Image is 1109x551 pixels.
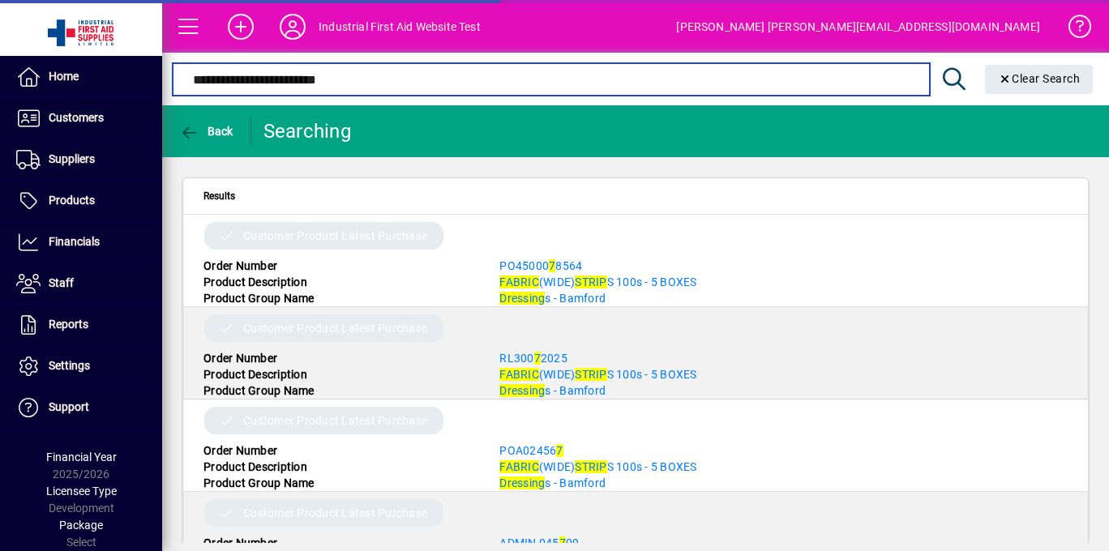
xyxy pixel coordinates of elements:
[49,318,88,331] span: Reports
[49,359,90,372] span: Settings
[191,459,487,475] div: Product Description
[49,194,95,207] span: Products
[499,368,696,381] span: (WIDE) S 100s - 5 BOXES
[175,117,238,146] button: Back
[191,475,487,491] div: Product Group Name
[8,139,162,180] a: Suppliers
[499,259,582,272] span: PO45000 8564
[499,368,696,381] a: FABRIC(WIDE)STRIPS 100s - 5 BOXES
[499,368,539,381] em: FABRIC
[179,125,233,138] span: Back
[162,117,251,146] app-page-header-button: Back
[499,292,606,305] span: s - Bamford
[49,276,74,289] span: Staff
[499,292,606,305] a: Dressings - Bamford
[49,152,95,165] span: Suppliers
[499,444,563,457] span: POA02456
[191,535,487,551] div: Order Number
[8,222,162,263] a: Financials
[191,274,487,290] div: Product Description
[499,536,579,549] a: ADMIN 045709
[575,460,606,473] em: STRIP
[499,352,567,365] span: RL300 2025
[59,519,103,532] span: Package
[243,505,427,521] span: Customer Product Latest Purchase
[499,476,606,489] a: Dressings - Bamford
[319,14,481,40] div: Industrial First Aid Website Test
[499,384,545,397] em: Dressing
[243,320,427,336] span: Customer Product Latest Purchase
[499,536,579,549] span: ADMIN 045 09
[191,382,487,399] div: Product Group Name
[559,536,566,549] em: 7
[499,460,696,473] a: FABRIC(WIDE)STRIPS 100s - 5 BOXES
[49,235,100,248] span: Financials
[8,305,162,345] a: Reports
[499,384,606,397] a: Dressings - Bamford
[499,259,582,272] a: PO4500078564
[49,400,89,413] span: Support
[985,65,1094,94] button: Clear
[499,292,545,305] em: Dressing
[575,368,606,381] em: STRIP
[998,72,1081,85] span: Clear Search
[499,275,696,288] span: (WIDE) S 100s - 5 BOXES
[215,12,267,41] button: Add
[1056,3,1089,56] a: Knowledge Base
[499,275,539,288] em: FABRIC
[8,263,162,304] a: Staff
[499,476,606,489] span: s - Bamford
[575,275,606,288] em: STRIP
[676,14,1040,40] div: [PERSON_NAME] [PERSON_NAME][EMAIL_ADDRESS][DOMAIN_NAME]
[267,12,319,41] button: Profile
[499,476,545,489] em: Dressing
[556,444,563,457] em: 7
[191,442,487,459] div: Order Number
[8,98,162,139] a: Customers
[499,444,563,457] a: POA024567
[191,258,487,274] div: Order Number
[243,228,427,244] span: Customer Product Latest Purchase
[499,275,696,288] a: FABRIC(WIDE)STRIPS 100s - 5 BOXES
[499,384,606,397] span: s - Bamford
[8,181,162,221] a: Products
[191,350,487,366] div: Order Number
[49,111,104,124] span: Customers
[46,485,117,498] span: Licensee Type
[549,259,555,272] em: 7
[191,366,487,382] div: Product Description
[263,118,351,144] div: Searching
[534,352,541,365] em: 7
[8,57,162,97] a: Home
[49,70,79,83] span: Home
[243,412,427,429] span: Customer Product Latest Purchase
[8,387,162,428] a: Support
[8,346,162,387] a: Settings
[499,460,696,473] span: (WIDE) S 100s - 5 BOXES
[203,187,235,205] span: Results
[46,451,117,463] span: Financial Year
[499,460,539,473] em: FABRIC
[191,290,487,306] div: Product Group Name
[499,352,567,365] a: RL30072025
